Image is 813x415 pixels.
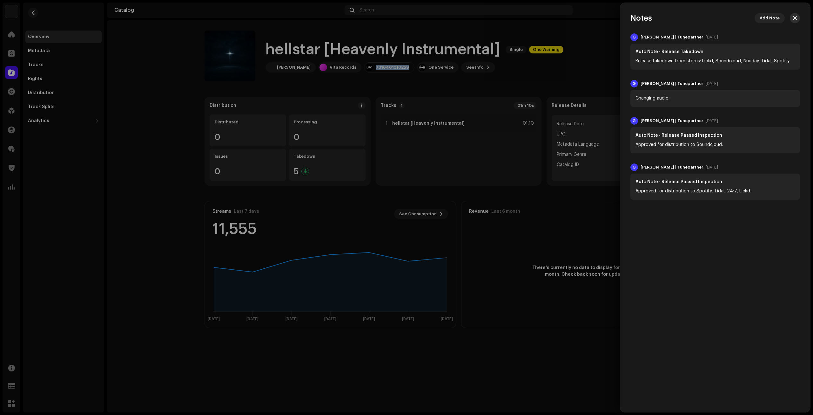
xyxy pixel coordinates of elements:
div: [PERSON_NAME] | Tunepartner [641,35,703,40]
div: Approved for distribution to Spotify, Tidal, 24-7, Lickd. [635,188,795,195]
h3: Notes [630,13,652,23]
button: Add Note [755,13,785,23]
div: [DATE] [706,35,718,40]
div: [DATE] [706,165,718,170]
div: Release takedown from stores: Lickd, Soundcloud, Nuuday, Tidal, Spotify. [635,58,795,65]
div: G [630,33,638,41]
div: Auto Note - Release Passed Inspection [635,179,795,185]
div: G [630,163,638,171]
div: Approved for distribution to Soundcloud. [635,142,795,148]
div: G [630,117,638,125]
div: [DATE] [706,118,718,123]
div: [PERSON_NAME] | Tunepartner [641,165,703,170]
div: Auto Note - Release Passed Inspection [635,132,795,139]
div: [DATE] [706,81,718,86]
div: [PERSON_NAME] | Tunepartner [641,81,703,86]
div: Auto Note - Release Takedown [635,49,795,55]
div: [PERSON_NAME] | Tunepartner [641,118,703,123]
div: G [630,80,638,87]
span: Add Note [760,12,780,24]
div: Changing audio. [635,95,795,102]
